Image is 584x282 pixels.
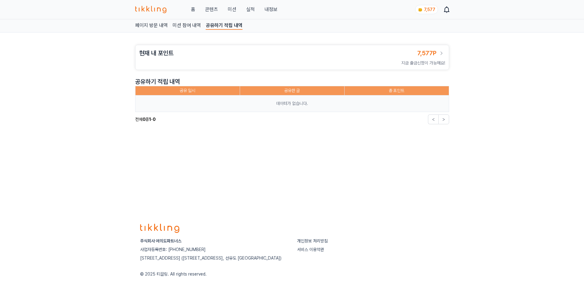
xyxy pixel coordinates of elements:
button: 미션 [228,6,236,13]
a: 7,577P [417,49,445,57]
p: [STREET_ADDRESS] ([STREET_ADDRESS], 선유도 [GEOGRAPHIC_DATA]) [140,255,287,261]
a: coin 7,577 [415,5,437,14]
span: 지금 출금신청이 가능해요! [401,60,445,65]
a: 서비스 이용약관 [297,247,324,252]
strong: 1 [149,117,151,122]
a: 페이지 방문 내역 [135,22,168,30]
img: logo [140,224,179,233]
p: 사업자등록번호: [PHONE_NUMBER] [140,246,287,253]
h3: 현재 내 포인트 [139,49,174,57]
th: 공유한 글 [240,86,344,95]
p: 데이터가 없습니다. [138,100,446,107]
strong: 0 [143,117,145,122]
a: 실적 [246,6,255,13]
a: 개인정보 처리방침 [297,238,328,243]
th: 총 포인트 [344,86,449,95]
th: 공유 일시 [135,86,240,95]
button: < [428,114,438,124]
a: 공유하기 적립 내역 [206,22,242,30]
strong: 0 [153,117,155,122]
span: 7,577P [417,49,437,57]
p: 공유하기 적립 내역 [135,77,449,86]
button: > [438,114,449,124]
a: 홈 [191,6,195,13]
img: coin [418,7,423,12]
a: 내정보 [265,6,277,13]
img: 티끌링 [135,6,167,13]
p: 전체 중 - [135,116,155,122]
a: 콘텐츠 [205,6,218,13]
span: 7,577 [424,7,435,12]
a: 미션 참여 내역 [173,22,201,30]
p: © 2025 티끌링. All rights reserved. [140,271,444,277]
p: 주식회사 여의도파트너스 [140,238,287,244]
